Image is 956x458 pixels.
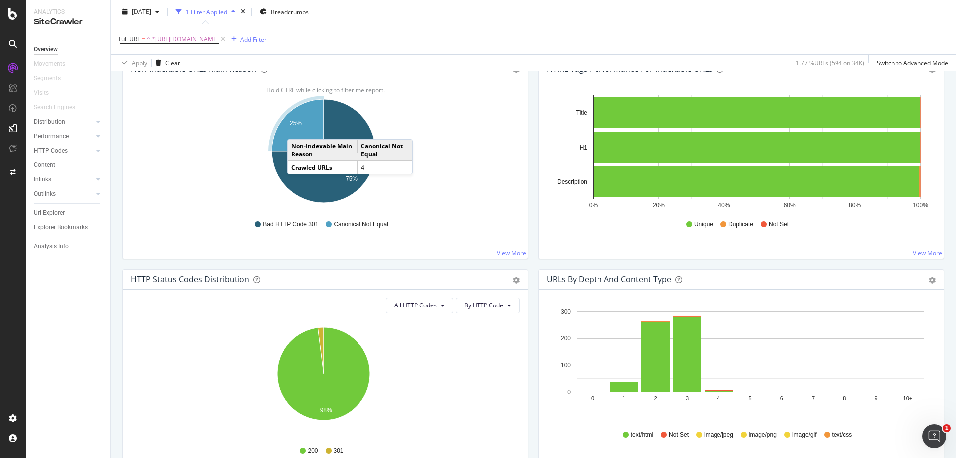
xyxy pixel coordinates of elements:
div: Analysis Info [34,241,69,252]
svg: A chart. [131,321,516,437]
span: Not Set [769,220,789,229]
button: All HTTP Codes [386,298,453,313]
span: image/gif [792,431,817,439]
a: Analysis Info [34,241,103,252]
button: Add Filter [227,33,267,45]
text: 7 [812,395,815,401]
text: 40% [718,202,730,209]
a: Visits [34,88,59,98]
svg: A chart. [547,305,932,421]
text: 20% [653,202,665,209]
a: Inlinks [34,174,93,185]
div: Content [34,160,55,170]
div: Segments [34,73,61,84]
span: text/html [631,431,653,439]
span: Breadcrumbs [271,7,309,16]
text: 9 [875,395,878,401]
div: HTTP Status Codes Distribution [131,274,249,284]
a: Overview [34,44,103,55]
span: = [142,35,145,43]
text: 0 [591,395,594,401]
div: Switch to Advanced Mode [877,58,948,67]
text: 0 [567,389,571,396]
div: Inlinks [34,174,51,185]
text: 60% [784,202,796,209]
div: gear [513,277,520,284]
text: 2 [654,395,657,401]
a: Content [34,160,103,170]
button: Breadcrumbs [256,4,313,20]
td: Crawled URLs [288,161,357,174]
span: Canonical Not Equal [334,220,388,229]
div: times [239,7,247,17]
button: Switch to Advanced Mode [873,55,948,71]
a: Search Engines [34,102,85,113]
text: 6 [780,395,783,401]
a: View More [497,249,526,257]
button: By HTTP Code [456,298,520,313]
a: Outlinks [34,189,93,199]
button: Clear [152,55,180,71]
span: Bad HTTP Code 301 [263,220,318,229]
div: Performance [34,131,69,142]
span: Not Set [669,431,689,439]
div: Distribution [34,117,65,127]
span: 200 [308,447,318,455]
text: 4 [717,395,720,401]
text: 80% [849,202,861,209]
text: 10+ [903,395,913,401]
svg: A chart. [131,95,516,211]
text: Title [576,109,588,116]
text: 300 [561,308,571,315]
td: Canonical Not Equal [357,140,412,161]
button: 1 Filter Applied [172,4,239,20]
div: gear [929,277,936,284]
iframe: Intercom live chat [922,424,946,448]
div: URLs by Depth and Content Type [547,274,671,284]
span: Unique [694,220,713,229]
text: 25% [290,120,302,127]
span: text/css [832,431,852,439]
a: Movements [34,59,75,69]
button: [DATE] [119,4,163,20]
a: HTTP Codes [34,146,93,156]
text: 75% [346,175,358,182]
a: Segments [34,73,71,84]
text: H1 [580,144,588,151]
div: Explorer Bookmarks [34,222,88,233]
svg: A chart. [547,95,932,211]
div: Clear [165,58,180,67]
text: 0% [589,202,598,209]
span: By HTTP Code [464,301,503,309]
span: 301 [334,447,344,455]
text: 5 [748,395,751,401]
text: 8 [843,395,846,401]
a: Distribution [34,117,93,127]
span: image/jpeg [704,431,733,439]
div: 1 Filter Applied [186,7,227,16]
div: Outlinks [34,189,56,199]
text: 100% [913,202,928,209]
td: Non-Indexable Main Reason [288,140,357,161]
span: 2025 Aug. 26th [132,7,151,16]
text: 98% [320,407,332,414]
text: 3 [686,395,689,401]
div: Search Engines [34,102,75,113]
div: 1.77 % URLs ( 594 on 34K ) [796,58,864,67]
div: Movements [34,59,65,69]
div: Apply [132,58,147,67]
a: Url Explorer [34,208,103,218]
text: Description [557,178,587,185]
text: 1 [622,395,625,401]
a: View More [913,249,942,257]
div: Overview [34,44,58,55]
button: Apply [119,55,147,71]
span: image/png [749,431,777,439]
span: All HTTP Codes [394,301,437,309]
span: 1 [943,424,951,432]
div: Analytics [34,8,102,16]
div: Url Explorer [34,208,65,218]
div: HTTP Codes [34,146,68,156]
